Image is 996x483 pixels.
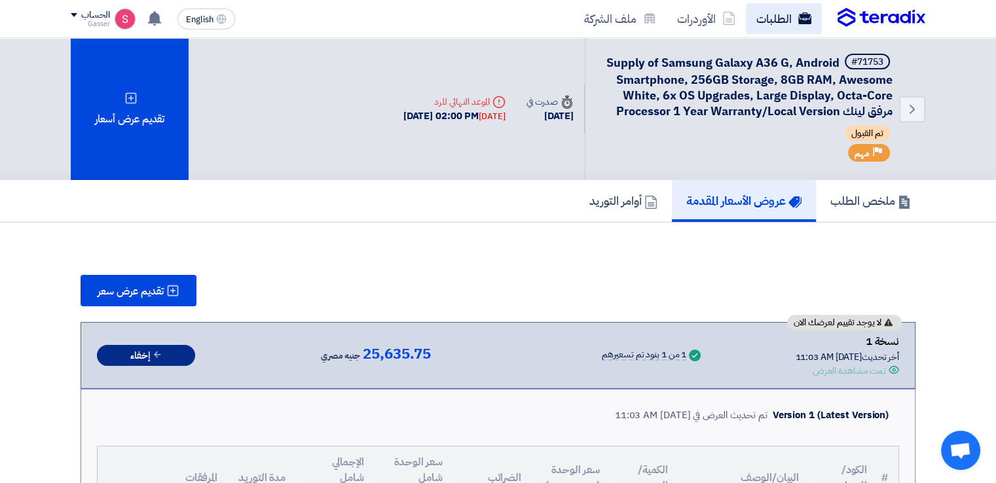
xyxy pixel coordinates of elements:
h5: Supply of Samsung Galaxy A36 G, Android Smartphone, 256GB Storage, 8GB RAM, Awesome White, 6x OS ... [601,54,893,119]
span: جنيه مصري [321,348,360,364]
a: ملف الشركة [574,3,667,34]
div: تقديم عرض أسعار [71,38,189,180]
a: الأوردرات [667,3,746,34]
div: Version 1 (Latest Version) [773,408,889,423]
div: تم تحديث العرض في [DATE] 11:03 AM [615,408,767,423]
a: عروض الأسعار المقدمة [672,180,816,222]
div: أخر تحديث [DATE] 11:03 AM [795,350,899,364]
a: أوامر التوريد [575,180,672,222]
div: Gasser [71,20,109,27]
button: تقديم عرض سعر [81,275,196,306]
span: لا يوجد تقييم لعرضك الان [794,318,881,327]
h5: عروض الأسعار المقدمة [686,193,802,208]
div: [DATE] [526,109,574,124]
div: تمت مشاهدة العرض [813,364,886,378]
span: مهم [855,147,870,160]
div: #71753 [851,58,883,67]
img: unnamed_1748516558010.png [115,9,136,29]
div: نسخة 1 [795,333,899,350]
div: 1 من 1 بنود تم تسعيرهم [602,350,686,361]
button: إخفاء [97,345,195,367]
div: الحساب [81,10,109,21]
div: [DATE] 02:00 PM [403,109,506,124]
span: تم القبول [845,126,890,141]
span: Supply of Samsung Galaxy A36 G, Android Smartphone, 256GB Storage, 8GB RAM, Awesome White, 6x OS ... [606,54,893,120]
span: تقديم عرض سعر [98,286,164,296]
span: 25,635.75 [363,346,431,362]
a: ملخص الطلب [816,180,925,222]
div: صدرت في [526,95,574,109]
div: [DATE] [479,110,505,123]
span: English [186,15,213,24]
button: English [177,9,235,29]
a: الطلبات [746,3,822,34]
h5: أوامر التوريد [589,193,657,208]
div: الموعد النهائي للرد [403,95,506,109]
h5: ملخص الطلب [830,193,911,208]
img: Teradix logo [838,8,925,27]
div: Open chat [941,431,980,470]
